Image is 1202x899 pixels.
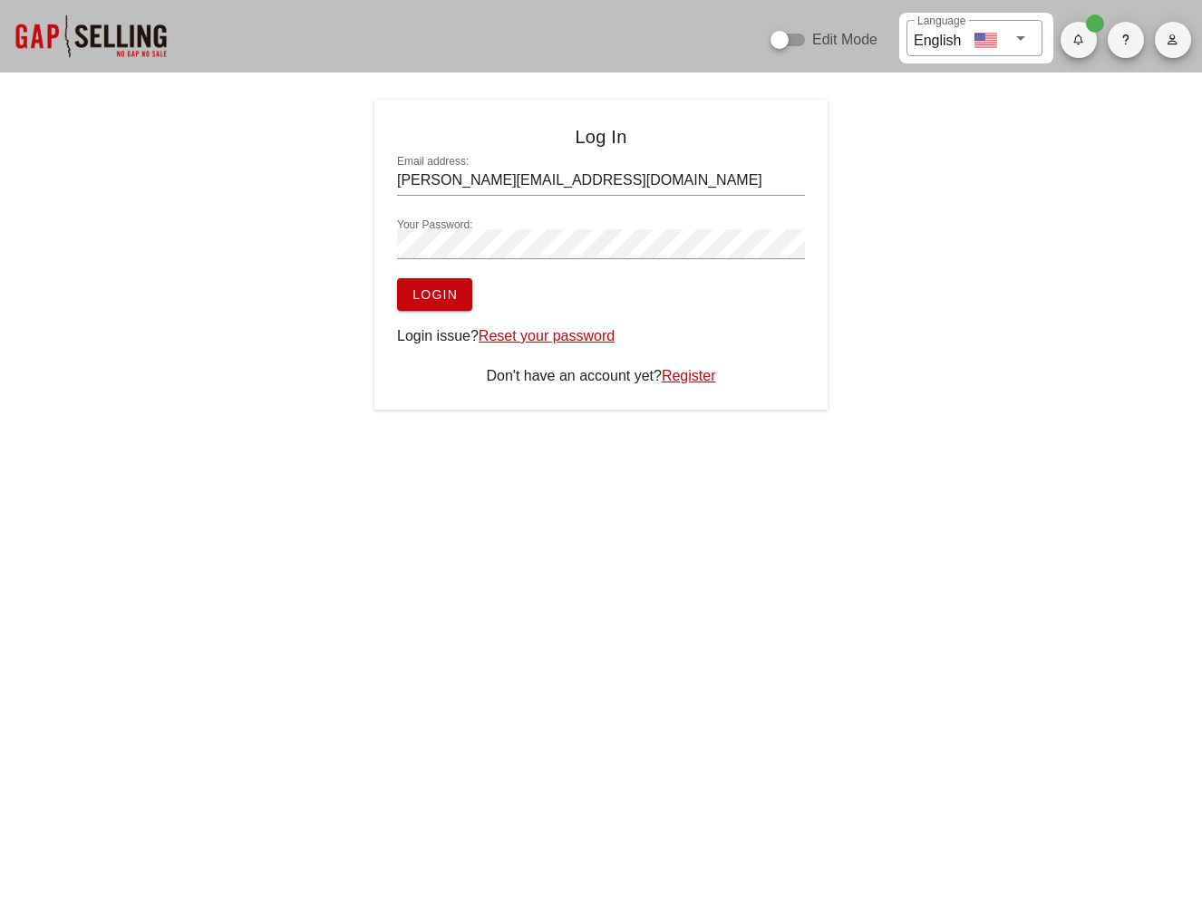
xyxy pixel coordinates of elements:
label: Your Password: [397,218,473,232]
label: Email address: [397,155,469,169]
label: Language [917,14,965,28]
h4: Log In [397,122,805,151]
div: Don't have an account yet? [397,365,805,387]
span: Badge [1086,14,1104,33]
a: Reset your password [479,328,615,343]
label: Edit Mode [812,31,877,49]
div: LanguageEnglish [906,20,1042,56]
span: Login [412,287,458,302]
div: Login issue? [397,325,805,347]
div: English [914,25,961,52]
button: Login [397,278,472,311]
a: Register [662,368,716,383]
